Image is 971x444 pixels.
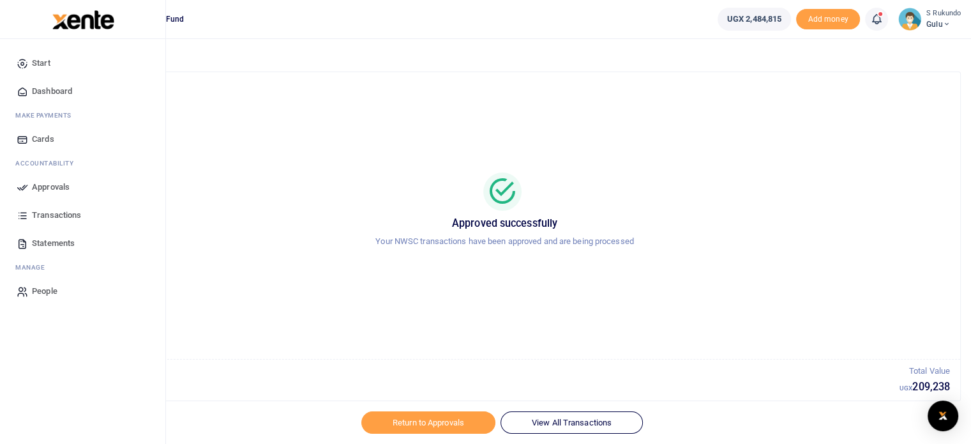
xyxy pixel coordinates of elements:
a: profile-user S Rukundo Gulu [898,8,961,31]
p: Your NWSC transactions have been approved and are being processed [64,235,945,249]
small: UGX [899,385,912,392]
a: Cards [10,125,155,153]
a: logo-small logo-large logo-large [51,14,114,24]
li: M [10,257,155,277]
span: Statements [32,237,75,250]
li: Wallet ballance [712,8,796,31]
span: anage [22,263,45,272]
a: People [10,277,155,305]
p: Total Transactions [59,365,899,378]
h5: 1 [59,381,899,394]
span: Transactions [32,209,81,222]
span: Approvals [32,181,70,194]
span: People [32,285,57,298]
img: profile-user [898,8,921,31]
span: Start [32,57,50,70]
a: Approvals [10,173,155,201]
h5: 209,238 [899,381,950,394]
span: countability [25,158,73,168]
li: M [10,105,155,125]
img: logo-large [52,10,114,29]
small: S Rukundo [926,8,961,19]
li: Toup your wallet [796,9,860,30]
a: Add money [796,13,860,23]
span: Dashboard [32,85,72,98]
span: Add money [796,9,860,30]
a: Statements [10,229,155,257]
span: UGX 2,484,815 [727,13,781,26]
li: Ac [10,153,155,173]
span: ake Payments [22,111,72,120]
h5: Approved successfully [64,217,945,230]
a: Dashboard [10,77,155,105]
a: Transactions [10,201,155,229]
a: View All Transactions [501,411,643,433]
a: UGX 2,484,815 [718,8,791,31]
p: Total Value [899,365,950,378]
a: Return to Approvals [361,411,495,433]
span: Cards [32,133,54,146]
div: Open Intercom Messenger [928,401,958,431]
a: Start [10,49,155,77]
span: Gulu [926,19,961,30]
